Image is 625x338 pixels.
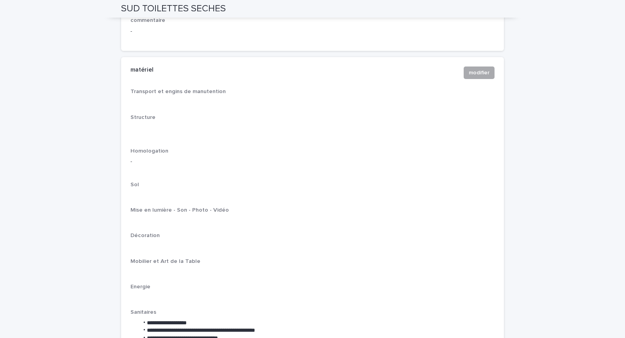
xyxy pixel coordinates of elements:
span: modifier [469,69,489,77]
span: Mobilier et Art de la Table [130,259,200,264]
button: modifier [464,67,495,79]
p: - [130,27,495,36]
span: Sanitaires [130,309,156,315]
span: Homologation [130,148,168,154]
span: Energie [130,284,150,289]
p: - [130,158,495,166]
span: Mise en lumière - Son - Photo - Vidéo [130,207,229,213]
span: Structure [130,115,155,120]
span: Décoration [130,233,160,238]
span: Sol [130,182,139,187]
h2: SUD TOILETTES SECHES [121,3,226,14]
span: commentaire [130,18,165,23]
h2: matériel [130,67,154,74]
span: Transport et engins de manutention [130,89,226,94]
